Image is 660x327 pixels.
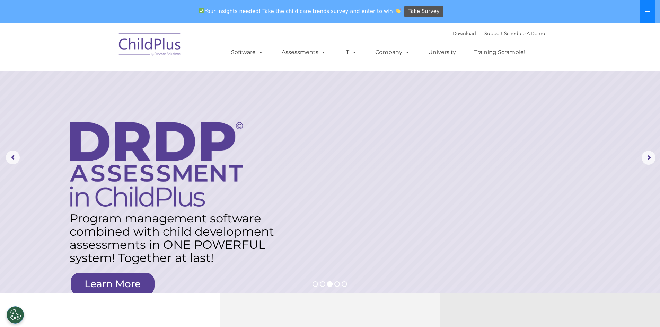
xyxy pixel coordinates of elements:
a: Learn More [71,273,155,295]
a: University [421,45,463,59]
a: Take Survey [404,6,443,18]
rs-layer: Program management software combined with child development assessments in ONE POWERFUL system! T... [70,212,281,264]
a: IT [337,45,364,59]
img: ChildPlus by Procare Solutions [115,28,185,63]
img: 👏 [395,8,401,13]
span: Your insights needed! Take the child care trends survey and enter to win! [196,4,404,18]
a: Company [368,45,417,59]
a: Assessments [275,45,333,59]
a: Software [224,45,270,59]
a: Support [484,30,503,36]
a: Training Scramble!! [467,45,534,59]
a: Download [452,30,476,36]
img: ✅ [199,8,204,13]
span: Phone number [96,74,126,79]
span: Take Survey [408,6,440,18]
span: Last name [96,46,117,51]
img: DRDP Assessment in ChildPlus [70,122,243,207]
font: | [452,30,545,36]
a: Schedule A Demo [504,30,545,36]
button: Cookies Settings [7,306,24,324]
